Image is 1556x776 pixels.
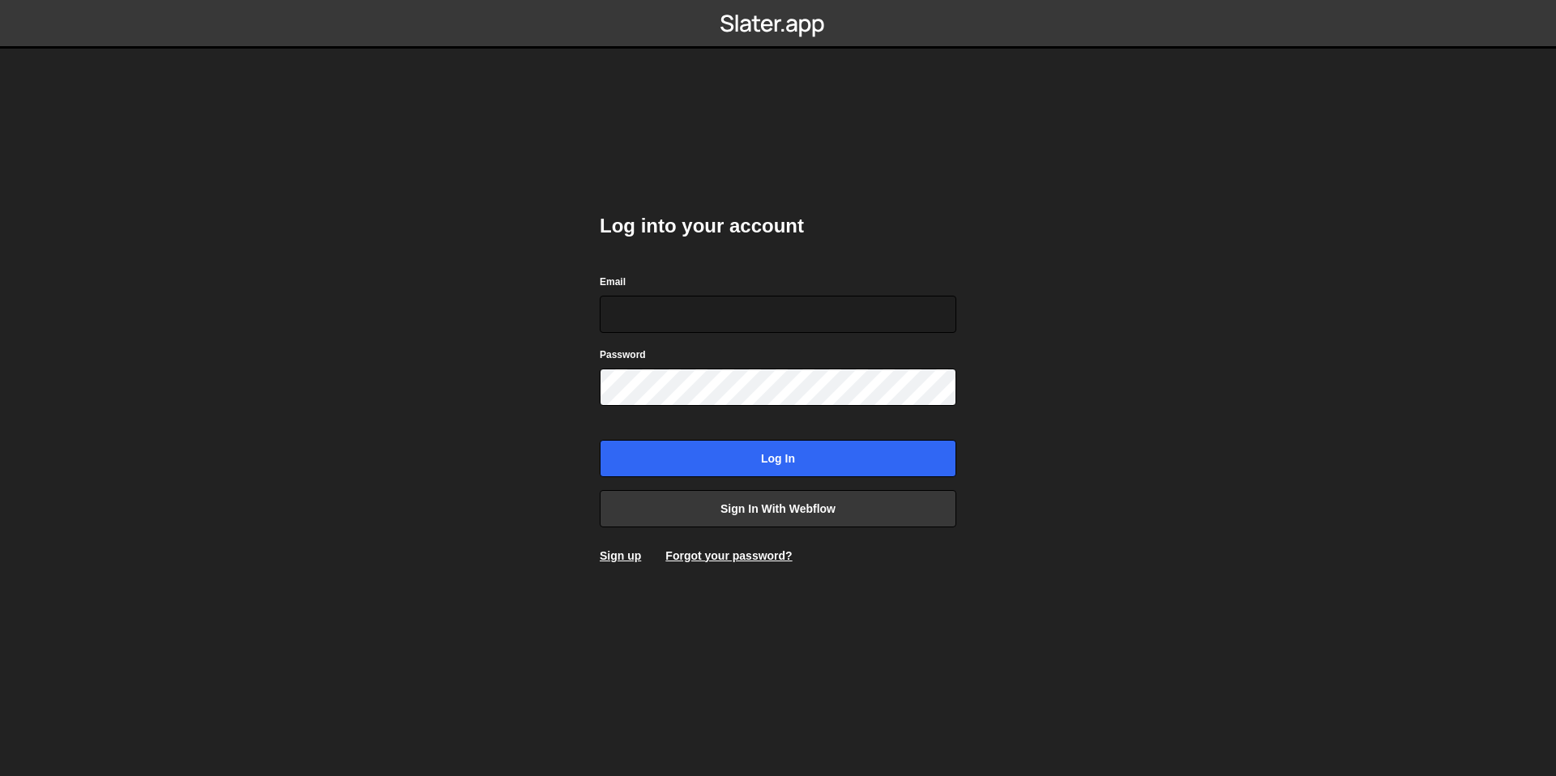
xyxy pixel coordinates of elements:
[600,274,626,290] label: Email
[665,549,792,562] a: Forgot your password?
[600,549,641,562] a: Sign up
[600,347,646,363] label: Password
[600,440,956,477] input: Log in
[600,213,956,239] h2: Log into your account
[600,490,956,527] a: Sign in with Webflow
